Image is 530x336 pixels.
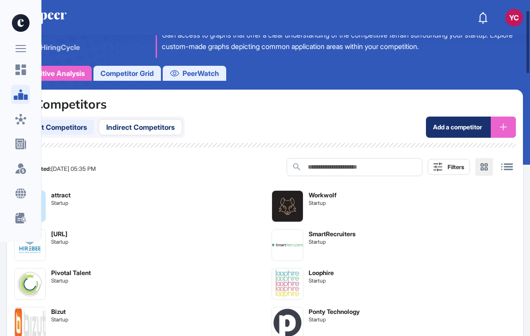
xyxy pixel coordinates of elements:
div: SmartRecruiters [309,229,355,238]
img: SmartRecruiters-logo [272,244,303,246]
div: Loophire [309,268,334,277]
div: startup [309,238,355,246]
div: startup [51,316,68,324]
div: startup [309,316,360,324]
button: Filters [428,159,470,175]
div: startup [51,238,68,246]
div: [URL] [51,229,68,238]
div: Bizut [51,307,68,316]
div: Ponty Technology [309,307,360,316]
div: [DATE] 05:35 PM [14,166,96,172]
button: YC [505,9,523,26]
div: startup [309,277,334,285]
img: Loophire-logo [272,268,303,299]
div: startup [51,277,91,285]
img: Pivotal Talent-logo [15,268,45,299]
div: startup [51,200,71,207]
div: Pivotal Talent [51,268,91,277]
div: startup [309,200,336,207]
div: Filters [448,163,464,170]
div: attract [51,190,71,200]
h2: My Competitors [14,97,107,112]
span: Indirect Competitors [106,122,175,132]
div: Workwolf [309,190,336,200]
span: Direct Competitors [24,122,87,132]
button: Add a competitor [426,117,516,138]
img: HireBee.ai-logo [15,230,45,260]
span: Competitor Grid [101,68,154,79]
span: PeerWatch [183,68,219,79]
img: Workwolf-logo [272,191,303,222]
span: Competitive Analysis [14,68,85,79]
span: HiringCycle [41,42,80,53]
